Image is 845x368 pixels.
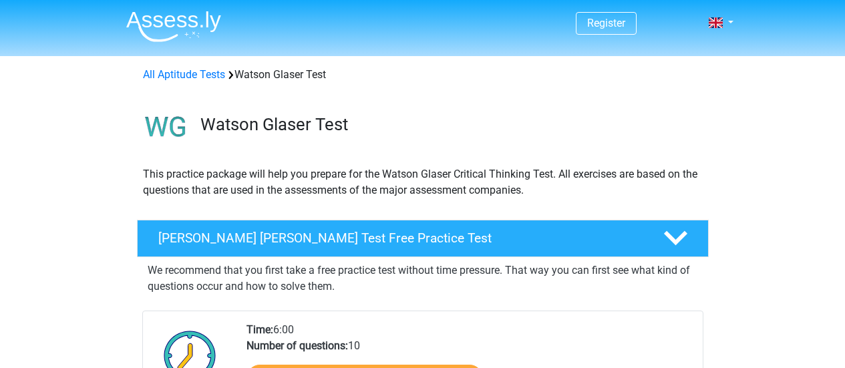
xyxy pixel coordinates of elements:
[200,114,698,135] h3: Watson Glaser Test
[126,11,221,42] img: Assessly
[138,99,194,156] img: watson glaser test
[138,67,708,83] div: Watson Glaser Test
[246,339,348,352] b: Number of questions:
[148,262,698,295] p: We recommend that you first take a free practice test without time pressure. That way you can fir...
[587,17,625,29] a: Register
[158,230,642,246] h4: [PERSON_NAME] [PERSON_NAME] Test Free Practice Test
[132,220,714,257] a: [PERSON_NAME] [PERSON_NAME] Test Free Practice Test
[143,68,225,81] a: All Aptitude Tests
[143,166,703,198] p: This practice package will help you prepare for the Watson Glaser Critical Thinking Test. All exe...
[246,323,273,336] b: Time:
